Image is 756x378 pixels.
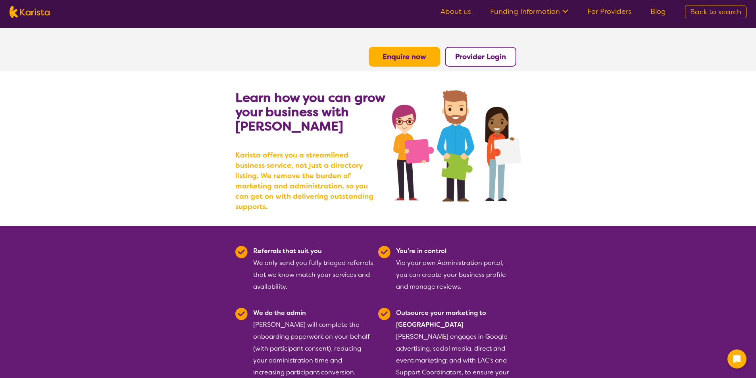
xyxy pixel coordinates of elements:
[378,308,391,320] img: Tick
[396,245,516,293] div: Via your own Administration portal, you can create your business profile and manage reviews.
[383,52,426,61] a: Enquire now
[378,246,391,258] img: Tick
[690,7,741,17] span: Back to search
[253,245,373,293] div: We only send you fully triaged referrals that we know match your services and availability.
[392,90,521,201] img: grow your business with Karista
[235,308,248,320] img: Tick
[235,89,385,134] b: Learn how you can grow your business with [PERSON_NAME]
[490,7,568,16] a: Funding Information
[369,47,440,67] button: Enquire now
[235,246,248,258] img: Tick
[441,7,471,16] a: About us
[253,309,306,317] b: We do the admin
[445,47,516,67] button: Provider Login
[396,309,486,329] b: Outsource your marketing to [GEOGRAPHIC_DATA]
[396,247,446,255] b: You're in control
[685,6,746,18] a: Back to search
[455,52,506,61] a: Provider Login
[587,7,631,16] a: For Providers
[10,6,50,18] img: Karista logo
[253,247,322,255] b: Referrals that suit you
[650,7,666,16] a: Blog
[235,150,378,212] b: Karista offers you a streamlined business service, not just a directory listing. We remove the bu...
